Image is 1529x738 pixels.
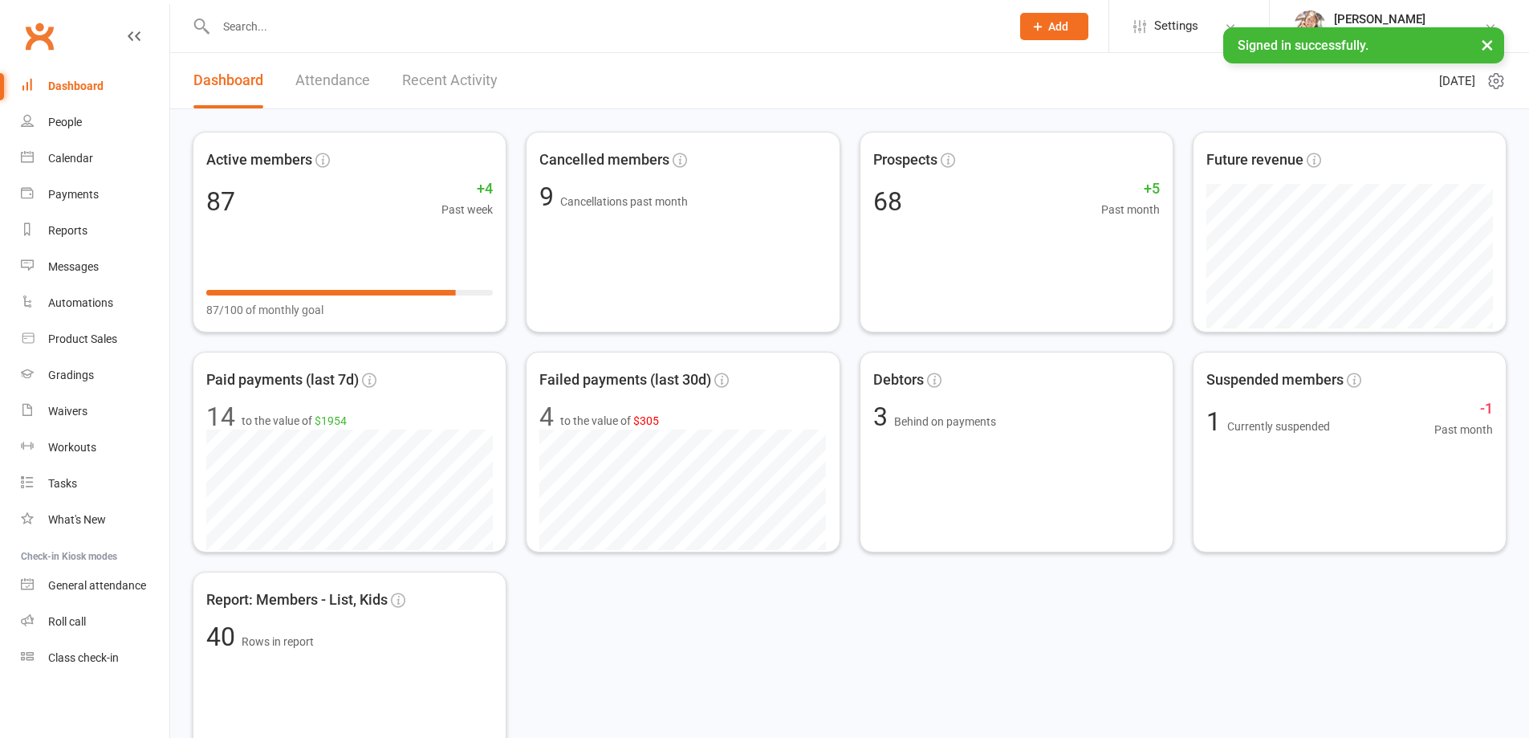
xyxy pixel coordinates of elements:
div: Automations [48,296,113,309]
span: Cancelled members [539,149,669,172]
img: thumb_image1684198901.png [1294,10,1326,43]
span: Add [1048,20,1068,33]
span: $305 [633,414,659,427]
div: 68 [873,189,902,214]
span: +4 [441,177,493,201]
div: General attendance [48,579,146,592]
span: -1 [1434,398,1493,421]
span: Past month [1434,421,1493,438]
div: Point of [GEOGRAPHIC_DATA] [1334,27,1484,41]
div: Product Sales [48,332,117,345]
div: Gradings [48,369,94,381]
span: Settings [1154,8,1198,44]
a: Product Sales [21,321,169,357]
span: Paid payments (last 7d) [206,369,359,392]
a: Roll call [21,604,169,640]
span: Past week [441,201,493,218]
span: 3 [873,402,894,432]
a: Recent Activity [402,53,498,108]
a: Attendance [295,53,370,108]
a: People [21,104,169,141]
a: Dashboard [21,68,169,104]
a: What's New [21,502,169,538]
input: Search... [211,15,999,38]
span: Past month [1101,201,1160,218]
span: to the value of [560,412,659,430]
span: 40 [206,622,242,652]
div: Reports [48,224,87,237]
div: 14 [206,404,235,430]
span: Report: Members - List, Kids [206,589,388,612]
div: 1 [1206,409,1330,434]
span: Debtors [873,369,924,392]
div: [PERSON_NAME] [1334,12,1484,27]
span: [DATE] [1439,71,1475,91]
span: $1954 [315,414,347,427]
a: Tasks [21,466,169,502]
a: Reports [21,213,169,249]
span: Behind on payments [894,415,996,428]
div: Roll call [48,615,86,628]
a: Gradings [21,357,169,393]
span: Future revenue [1206,149,1303,172]
div: Tasks [48,477,77,490]
div: Dashboard [48,80,104,92]
span: 87/100 of monthly goal [206,301,323,319]
span: Prospects [873,149,937,172]
a: Payments [21,177,169,213]
div: Workouts [48,441,96,454]
span: Failed payments (last 30d) [539,369,711,392]
a: Messages [21,249,169,285]
button: Add [1020,13,1088,40]
div: 87 [206,189,235,214]
div: What's New [48,513,106,526]
div: Messages [48,260,99,273]
button: × [1473,27,1502,62]
div: People [48,116,82,128]
span: Suspended members [1206,369,1344,392]
span: Currently suspended [1227,420,1330,433]
div: Class check-in [48,651,119,664]
a: Dashboard [193,53,263,108]
a: Automations [21,285,169,321]
div: Waivers [48,405,87,418]
a: Calendar [21,141,169,177]
span: Rows in report [242,635,314,648]
a: Class kiosk mode [21,640,169,676]
span: Active members [206,149,312,172]
div: 4 [539,404,554,430]
a: Workouts [21,430,169,466]
span: to the value of [242,412,347,430]
span: +5 [1101,177,1160,201]
span: Signed in successfully. [1238,38,1368,53]
span: Cancellations past month [560,195,688,208]
span: 9 [539,181,560,212]
a: Waivers [21,393,169,430]
a: General attendance kiosk mode [21,568,169,604]
div: Calendar [48,152,93,165]
a: Clubworx [19,16,59,56]
div: Payments [48,188,99,201]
